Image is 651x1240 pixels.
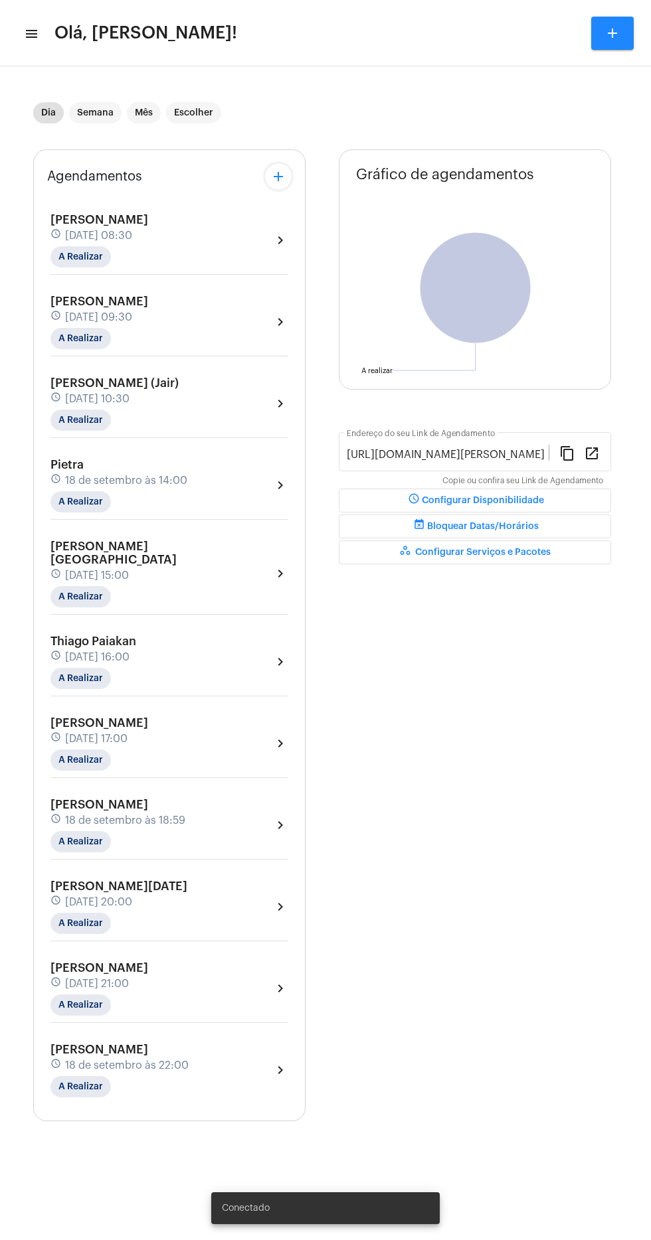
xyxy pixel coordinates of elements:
[50,228,62,243] mat-icon: schedule
[50,459,84,471] span: Pietra
[50,749,111,771] mat-chip: A Realizar
[584,445,600,461] mat-icon: open_in_new
[47,169,142,184] span: Agendamentos
[50,913,111,934] mat-chip: A Realizar
[65,896,132,908] span: [DATE] 20:00
[50,880,187,892] span: [PERSON_NAME][DATE]
[50,650,62,664] mat-icon: schedule
[406,496,544,505] span: Configurar Disponibilidade
[65,393,130,405] span: [DATE] 10:30
[50,732,62,746] mat-icon: schedule
[361,367,393,374] text: A realizar
[166,102,221,123] mat-chip: Escolher
[272,817,288,833] mat-icon: chevron_right
[50,586,111,607] mat-chip: A Realizar
[50,491,111,512] mat-chip: A Realizar
[65,651,130,663] span: [DATE] 16:00
[50,295,148,307] span: [PERSON_NAME]
[270,169,286,185] mat-icon: add
[272,1062,288,1078] mat-icon: chevron_right
[411,522,539,531] span: Bloquear Datas/Horários
[65,733,128,745] span: [DATE] 17:00
[50,717,148,729] span: [PERSON_NAME]
[356,167,534,183] span: Gráfico de agendamentos
[50,635,136,647] span: Thiago Paiakan
[272,980,288,996] mat-icon: chevron_right
[339,514,611,538] button: Bloquear Datas/Horários
[50,1044,148,1055] span: [PERSON_NAME]
[50,310,62,325] mat-icon: schedule
[272,314,288,330] mat-icon: chevron_right
[222,1201,270,1215] span: Conectado
[50,994,111,1016] mat-chip: A Realizar
[50,831,111,852] mat-chip: A Realizar
[339,540,611,564] button: Configurar Serviços e Pacotes
[50,540,177,566] span: [PERSON_NAME][GEOGRAPHIC_DATA]
[339,489,611,512] button: Configurar Disponibilidade
[272,396,288,412] mat-icon: chevron_right
[50,813,62,828] mat-icon: schedule
[54,23,237,44] span: Olá, [PERSON_NAME]!
[50,377,179,389] span: [PERSON_NAME] (Jair)
[50,392,62,406] mat-icon: schedule
[50,246,111,268] mat-chip: A Realizar
[347,449,549,461] input: Link
[411,518,427,534] mat-icon: event_busy
[50,962,148,974] span: [PERSON_NAME]
[50,214,148,226] span: [PERSON_NAME]
[65,978,129,990] span: [DATE] 21:00
[406,493,422,508] mat-icon: schedule
[272,654,288,670] mat-icon: chevron_right
[272,736,288,751] mat-icon: chevron_right
[24,26,37,42] mat-icon: sidenav icon
[50,1058,62,1073] mat-icon: schedule
[50,976,62,991] mat-icon: schedule
[65,814,185,826] span: 18 de setembro às 18:59
[65,1059,189,1071] span: 18 de setembro às 22:00
[559,445,575,461] mat-icon: content_copy
[604,25,620,41] mat-icon: add
[50,328,111,349] mat-chip: A Realizar
[50,473,62,488] mat-icon: schedule
[65,311,132,323] span: [DATE] 09:30
[50,568,62,583] mat-icon: schedule
[272,899,288,915] mat-icon: chevron_right
[399,548,551,557] span: Configurar Serviços e Pacotes
[272,566,288,581] mat-icon: chevron_right
[50,895,62,909] mat-icon: schedule
[50,668,111,689] mat-chip: A Realizar
[65,230,132,242] span: [DATE] 08:30
[272,477,288,493] mat-icon: chevron_right
[33,102,64,123] mat-chip: Dia
[50,410,111,431] mat-chip: A Realizar
[127,102,161,123] mat-chip: Mês
[65,475,187,487] span: 18 de setembro às 14:00
[442,477,603,486] mat-hint: Copie ou confira seu Link de Agendamento
[399,544,415,560] mat-icon: workspaces_outlined
[50,799,148,811] span: [PERSON_NAME]
[50,1076,111,1097] mat-chip: A Realizar
[69,102,122,123] mat-chip: Semana
[65,570,129,581] span: [DATE] 15:00
[272,232,288,248] mat-icon: chevron_right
